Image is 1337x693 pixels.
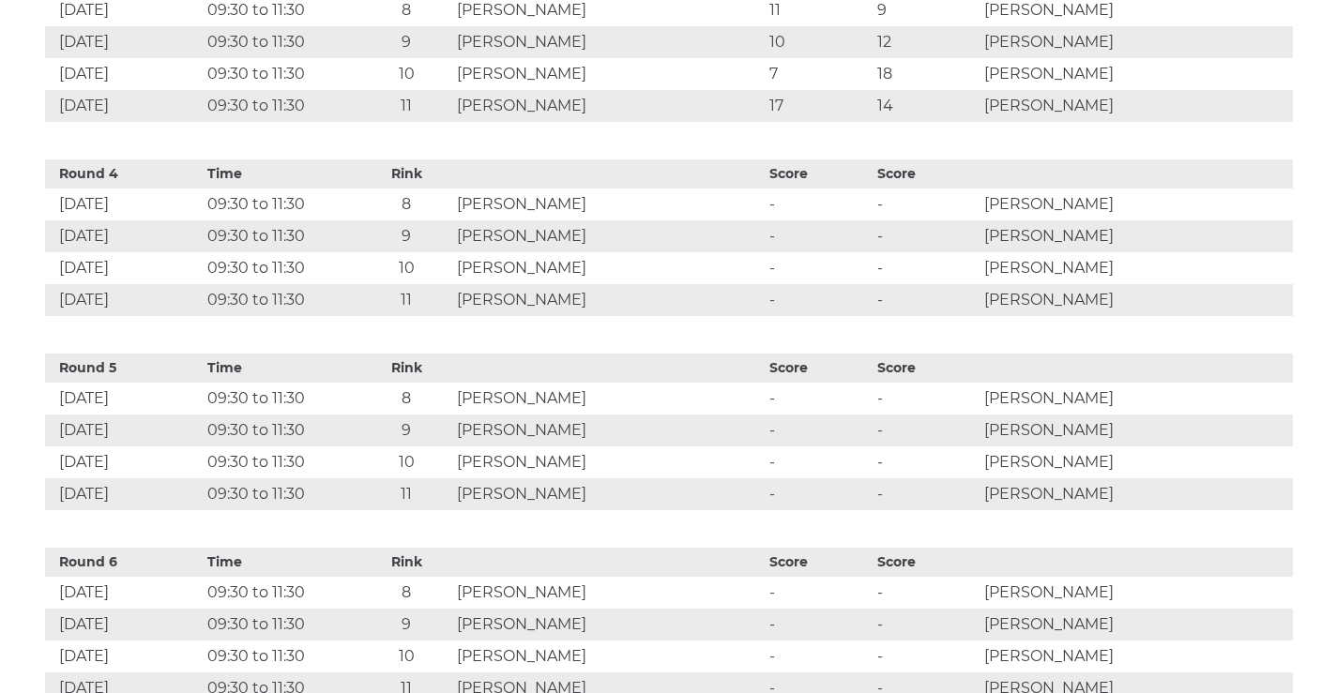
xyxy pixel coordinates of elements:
[361,284,452,316] td: 11
[452,640,765,672] td: [PERSON_NAME]
[361,188,452,220] td: 8
[452,188,765,220] td: [PERSON_NAME]
[361,354,452,383] th: Rink
[203,90,361,122] td: 09:30 to 11:30
[765,354,873,383] th: Score
[45,252,204,284] td: [DATE]
[452,90,765,122] td: [PERSON_NAME]
[361,383,452,414] td: 8
[873,159,980,188] th: Score
[203,383,361,414] td: 09:30 to 11:30
[452,284,765,316] td: [PERSON_NAME]
[873,26,980,58] td: 12
[765,640,873,672] td: -
[980,640,1292,672] td: [PERSON_NAME]
[873,58,980,90] td: 18
[203,284,361,316] td: 09:30 to 11:30
[765,159,873,188] th: Score
[45,640,204,672] td: [DATE]
[873,220,980,252] td: -
[873,188,980,220] td: -
[45,577,204,609] td: [DATE]
[45,90,204,122] td: [DATE]
[980,577,1292,609] td: [PERSON_NAME]
[361,640,452,672] td: 10
[873,640,980,672] td: -
[361,609,452,640] td: 9
[873,383,980,414] td: -
[452,252,765,284] td: [PERSON_NAME]
[980,284,1292,316] td: [PERSON_NAME]
[765,478,873,510] td: -
[765,414,873,446] td: -
[203,354,361,383] th: Time
[980,220,1292,252] td: [PERSON_NAME]
[361,548,452,577] th: Rink
[45,414,204,446] td: [DATE]
[203,252,361,284] td: 09:30 to 11:30
[203,609,361,640] td: 09:30 to 11:30
[361,577,452,609] td: 8
[203,640,361,672] td: 09:30 to 11:30
[361,26,452,58] td: 9
[765,220,873,252] td: -
[452,26,765,58] td: [PERSON_NAME]
[765,26,873,58] td: 10
[873,609,980,640] td: -
[765,383,873,414] td: -
[361,159,452,188] th: Rink
[452,609,765,640] td: [PERSON_NAME]
[873,446,980,478] td: -
[980,90,1292,122] td: [PERSON_NAME]
[765,577,873,609] td: -
[45,220,204,252] td: [DATE]
[361,58,452,90] td: 10
[980,414,1292,446] td: [PERSON_NAME]
[873,284,980,316] td: -
[765,548,873,577] th: Score
[980,446,1292,478] td: [PERSON_NAME]
[361,90,452,122] td: 11
[980,252,1292,284] td: [PERSON_NAME]
[361,220,452,252] td: 9
[45,26,204,58] td: [DATE]
[45,284,204,316] td: [DATE]
[45,354,204,383] th: Round 5
[45,609,204,640] td: [DATE]
[45,159,204,188] th: Round 4
[361,478,452,510] td: 11
[765,90,873,122] td: 17
[203,220,361,252] td: 09:30 to 11:30
[980,58,1292,90] td: [PERSON_NAME]
[765,188,873,220] td: -
[203,548,361,577] th: Time
[203,414,361,446] td: 09:30 to 11:30
[45,446,204,478] td: [DATE]
[452,58,765,90] td: [PERSON_NAME]
[203,58,361,90] td: 09:30 to 11:30
[45,548,204,577] th: Round 6
[203,159,361,188] th: Time
[873,252,980,284] td: -
[452,414,765,446] td: [PERSON_NAME]
[765,58,873,90] td: 7
[765,609,873,640] td: -
[45,188,204,220] td: [DATE]
[45,478,204,510] td: [DATE]
[452,383,765,414] td: [PERSON_NAME]
[765,446,873,478] td: -
[980,478,1292,510] td: [PERSON_NAME]
[452,478,765,510] td: [PERSON_NAME]
[361,414,452,446] td: 9
[980,383,1292,414] td: [PERSON_NAME]
[980,188,1292,220] td: [PERSON_NAME]
[45,383,204,414] td: [DATE]
[873,478,980,510] td: -
[452,220,765,252] td: [PERSON_NAME]
[452,446,765,478] td: [PERSON_NAME]
[361,446,452,478] td: 10
[452,577,765,609] td: [PERSON_NAME]
[765,284,873,316] td: -
[873,354,980,383] th: Score
[203,446,361,478] td: 09:30 to 11:30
